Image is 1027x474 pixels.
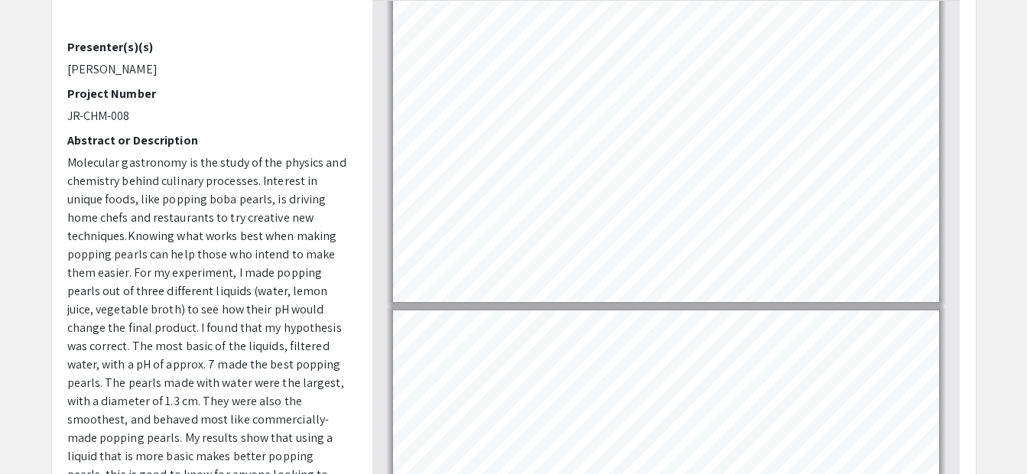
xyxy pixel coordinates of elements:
h2: Abstract or Description [67,133,349,148]
h2: Project Number [67,86,349,101]
iframe: Chat [11,405,65,463]
span: Molecular gastronomy is the study of the physics and chemistry behind culinary processes. Interes... [67,154,346,244]
p: JR-CHM-008 [67,107,349,125]
p: [PERSON_NAME] [67,60,349,79]
h2: Presenter(s)(s) [67,40,349,54]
